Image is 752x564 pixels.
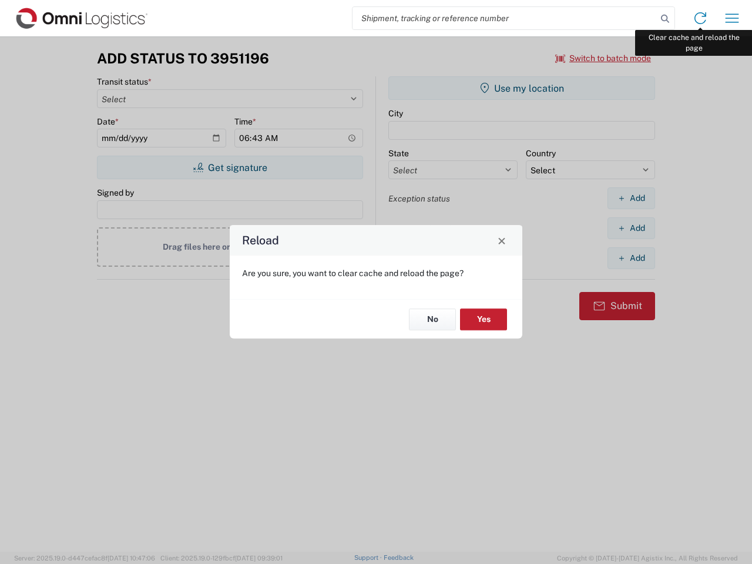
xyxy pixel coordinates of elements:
button: No [409,308,456,330]
input: Shipment, tracking or reference number [352,7,657,29]
button: Close [493,232,510,249]
button: Yes [460,308,507,330]
h4: Reload [242,232,279,249]
p: Are you sure, you want to clear cache and reload the page? [242,268,510,278]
